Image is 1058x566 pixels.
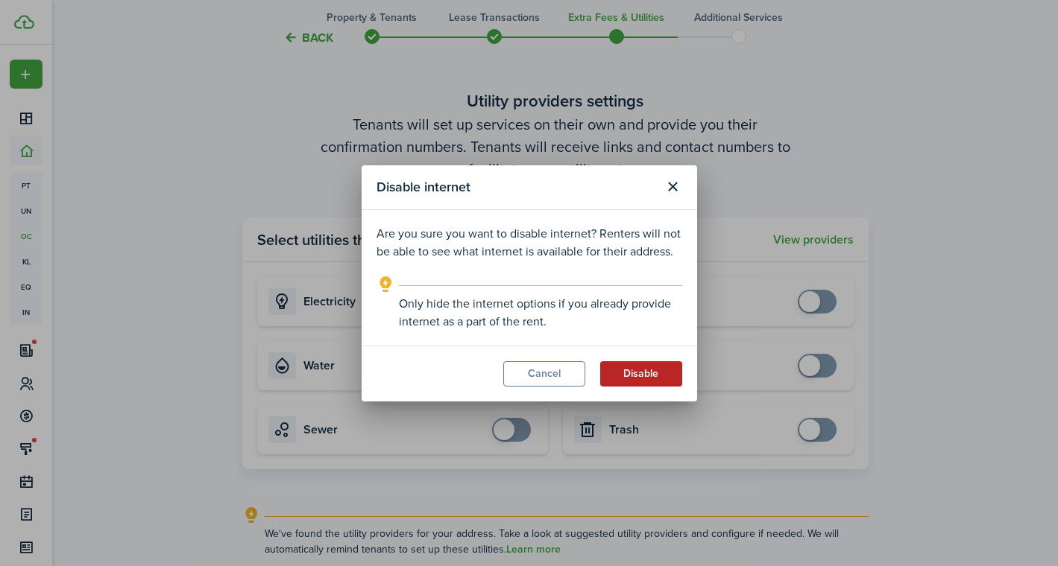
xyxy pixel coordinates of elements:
i: outline [377,276,395,293]
button: Disable [600,361,682,387]
button: Cancel [503,361,585,387]
modal-title: Disable internet [377,173,657,202]
button: Close modal [661,174,686,200]
p: Are you sure you want to disable internet? Renters will not be able to see what internet is avail... [377,225,682,261]
explanation-description: Only hide the internet options if you already provide internet as a part of the rent. [399,295,682,331]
